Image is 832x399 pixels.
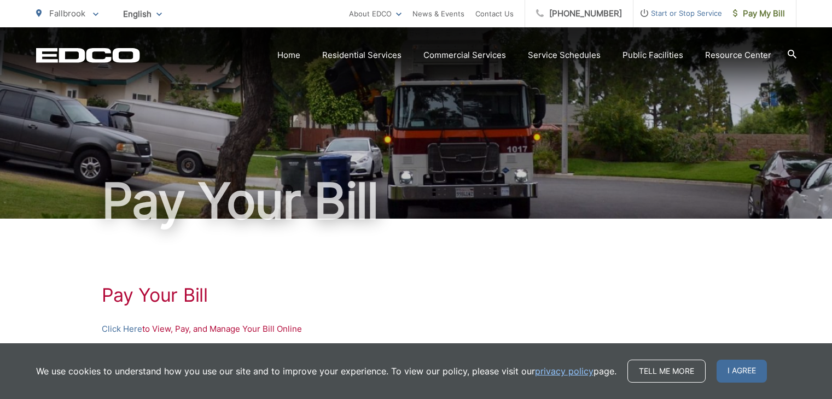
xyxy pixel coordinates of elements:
[528,49,601,62] a: Service Schedules
[36,174,796,228] h1: Pay Your Bill
[705,49,771,62] a: Resource Center
[627,360,706,383] a: Tell me more
[102,322,731,336] p: to View, Pay, and Manage Your Bill Online
[349,7,402,20] a: About EDCO
[423,49,506,62] a: Commercial Services
[277,49,300,62] a: Home
[412,7,464,20] a: News & Events
[49,8,85,19] span: Fallbrook
[622,49,683,62] a: Public Facilities
[717,360,767,383] span: I agree
[36,48,140,63] a: EDCD logo. Return to the homepage.
[102,284,731,306] h1: Pay Your Bill
[102,322,142,336] a: Click Here
[36,365,616,378] p: We use cookies to understand how you use our site and to improve your experience. To view our pol...
[475,7,514,20] a: Contact Us
[733,7,785,20] span: Pay My Bill
[115,4,170,24] span: English
[322,49,402,62] a: Residential Services
[535,365,594,378] a: privacy policy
